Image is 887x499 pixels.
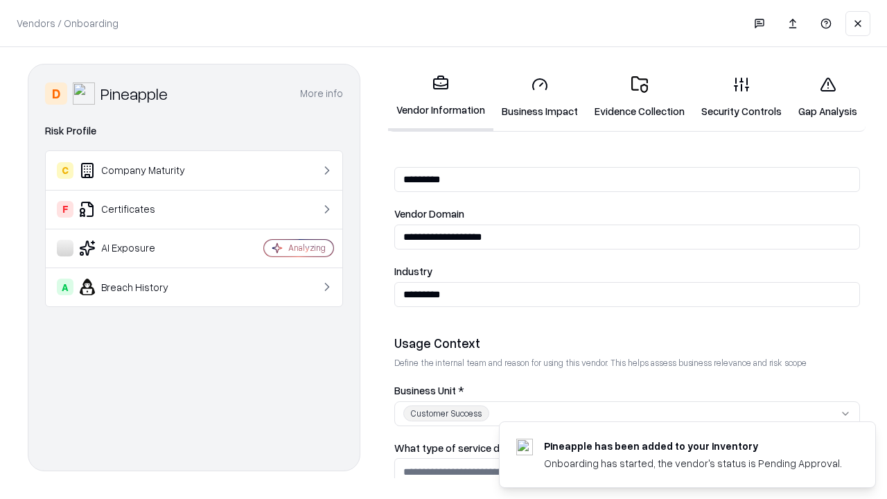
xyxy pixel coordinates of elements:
[403,405,489,421] div: Customer Success
[693,65,790,130] a: Security Controls
[394,357,860,369] p: Define the internal team and reason for using this vendor. This helps assess business relevance a...
[544,456,842,471] div: Onboarding has started, the vendor's status is Pending Approval.
[57,201,222,218] div: Certificates
[57,240,222,256] div: AI Exposure
[57,279,222,295] div: Breach History
[516,439,533,455] img: pineappleenergy.com
[394,443,860,453] label: What type of service does the vendor provide? *
[388,64,493,131] a: Vendor Information
[493,65,586,130] a: Business Impact
[57,279,73,295] div: A
[586,65,693,130] a: Evidence Collection
[394,401,860,426] button: Customer Success
[394,209,860,219] label: Vendor Domain
[57,162,73,179] div: C
[790,65,866,130] a: Gap Analysis
[57,162,222,179] div: Company Maturity
[394,266,860,277] label: Industry
[45,82,67,105] div: D
[544,439,842,453] div: Pineapple has been added to your inventory
[288,242,326,254] div: Analyzing
[45,123,343,139] div: Risk Profile
[100,82,168,105] div: Pineapple
[73,82,95,105] img: Pineapple
[394,385,860,396] label: Business Unit *
[17,16,118,30] p: Vendors / Onboarding
[394,335,860,351] div: Usage Context
[57,201,73,218] div: F
[300,81,343,106] button: More info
